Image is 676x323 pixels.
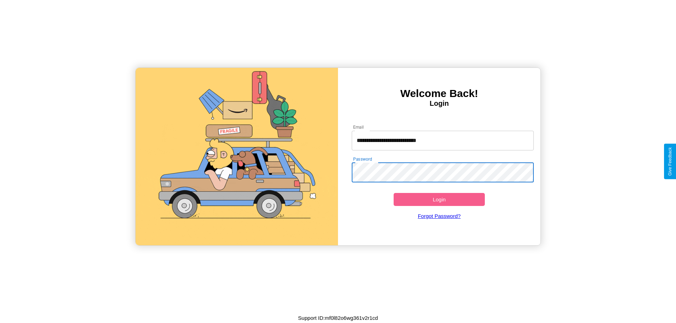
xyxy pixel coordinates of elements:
p: Support ID: mf0l82o6wg361v2r1cd [298,313,378,323]
h3: Welcome Back! [338,88,540,99]
a: Forgot Password? [348,206,531,226]
img: gif [136,68,338,245]
label: Password [353,156,372,162]
div: Give Feedback [668,147,672,176]
h4: Login [338,99,540,108]
label: Email [353,124,364,130]
button: Login [394,193,485,206]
